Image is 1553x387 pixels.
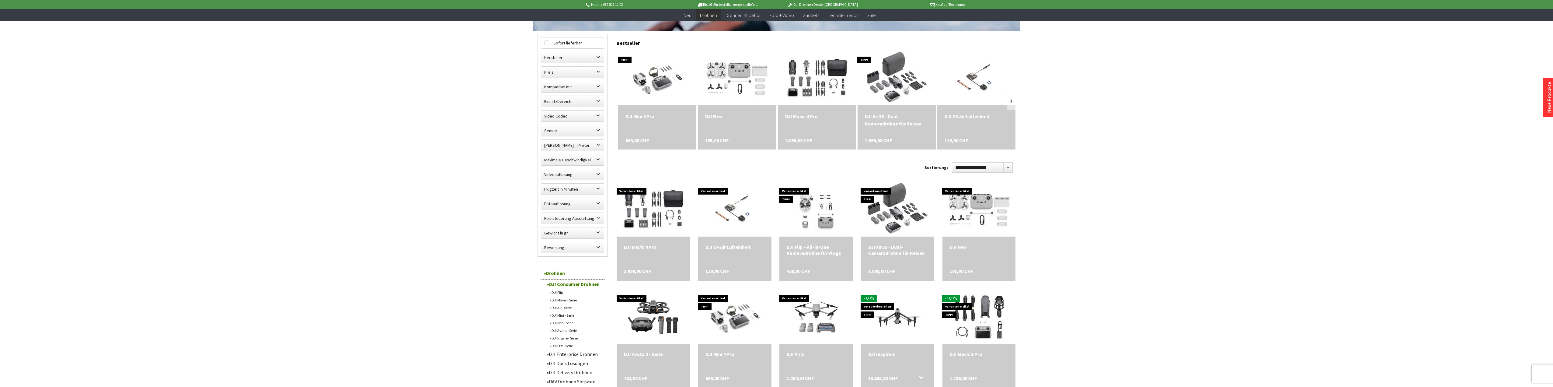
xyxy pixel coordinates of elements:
[769,12,794,18] span: Foto + Video
[945,113,1008,120] a: DJI O4 Air Lufteinheit 119,90 CHF
[617,34,1016,49] div: Bestseller
[787,244,845,256] div: DJI Flip – All-in-One Kameradrohne für Vlogs
[705,351,764,357] a: DJI Mini 4 Pro 669,00 CHF
[787,351,845,357] div: DJI Air 3
[624,375,647,381] span: 432,00 CHF
[541,111,604,121] label: Video Codec
[547,327,604,334] a: DJI Avata - Serie
[945,289,1013,344] img: DJI Mavic 3 Pro
[912,375,926,383] button: In den Warenkorb
[868,351,927,357] a: DJI Inspire 3 15.355,82 CHF In den Warenkorb
[701,289,769,344] img: DJI Mini 4 Pro
[541,125,604,136] label: Sensor
[865,113,928,127] div: DJI Air 3S - Dual-Kameradrohne für Reisen
[765,9,798,22] a: Foto + Video
[803,12,819,18] span: Gadgets
[705,113,769,120] a: DJI Neo 195,00 CHF
[785,137,812,144] span: 2.099,00 CHF
[541,184,604,195] label: Flugzeit in Minuten
[947,182,1012,237] img: DJI Neo
[679,9,696,22] a: Neu
[865,137,892,144] span: 1.099,00 CHF
[780,182,853,237] img: DJI Flip – All-in-One Kameradrohne für Vlogs
[940,51,1013,105] img: DJI O4 Air Lufteinheit
[625,137,649,144] span: 669,00 CHF
[705,244,764,250] div: DJI O4 Air Lufteinheit
[541,267,604,280] a: Drohnen
[785,113,849,120] a: DJI Mavic 4 Pro 2.099,00 CHF
[950,351,1008,357] a: DJI Mavic 3 Pro 1.799,00 CHF
[696,9,721,22] a: Drohnen
[625,113,689,120] div: DJI Mini 4 Pro
[864,51,929,105] img: DJI Air 3S - Dual-Kameradrohne für Reisen
[785,113,849,120] div: DJI Mavic 4 Pro
[541,140,604,151] label: Maximale Flughöhe in Meter
[950,351,1008,357] div: DJI Mavic 3 Pro
[705,244,764,250] a: DJI O4 Air Lufteinheit 119,90 CHF
[705,113,769,120] div: DJI Neo
[787,268,810,274] span: 439,00 CHF
[684,12,691,18] span: Neu
[547,289,604,296] a: DJI Flip
[868,351,927,357] div: DJI Inspire 3
[950,375,977,381] span: 1.799,00 CHF
[789,289,844,344] img: DJI Air 3
[544,359,604,368] a: DJI Dock Lösungen
[721,9,765,22] a: Drohnen Zubehör
[547,334,604,342] a: DJI Inspire - Serie
[867,12,876,18] span: Sale
[828,12,858,18] span: Technik-Trends
[950,268,973,274] span: 195,00 CHF
[868,244,927,256] a: DJI Air 3S - Dual-Kameradrohne für Reisen 1.099,00 CHF
[865,113,928,127] a: DJI Air 3S - Dual-Kameradrohne für Reisen 1.099,00 CHF
[541,154,604,165] label: Maximale Geschwindigkeit in km/h
[945,113,1008,120] div: DJI O4 Air Lufteinheit
[787,244,845,256] a: DJI Flip – All-in-One Kameradrohne für Vlogs 439,00 CHF
[623,51,691,105] img: DJI Mini 4 Pro
[780,51,853,105] img: DJI Mavic 4 Pro
[705,268,729,274] span: 119,90 CHF
[705,375,729,381] span: 669,00 CHF
[698,182,771,237] img: DJI O4 Air Lufteinheit
[541,227,604,238] label: Gewicht in gr
[541,169,604,180] label: Videoauflösung
[541,52,604,63] label: Hersteller
[547,342,604,350] a: DJI FPV - Serie
[541,67,604,78] label: Preis
[547,296,604,304] a: DJI Mavic - Serie
[861,296,934,337] img: DJI Inspire 3
[544,350,604,359] a: DJI Enterprise Drohnen
[541,81,604,92] label: Kompatibel mit
[868,244,927,256] div: DJI Air 3S - Dual-Kameradrohne für Reisen
[541,213,604,224] label: Fernsteuerung Ausstattung
[624,351,683,357] div: DJI Avata 2 - Serie
[547,304,604,311] a: DJI Air - Serie
[868,375,898,381] span: 15.355,82 CHF
[585,1,680,8] p: Hotline 032 511 11 03
[700,12,717,18] span: Drohnen
[950,244,1008,250] div: DJI Neo
[541,96,604,107] label: Einsatzbereich
[868,268,895,274] span: 1.099,00 CHF
[626,289,681,344] img: DJI Avata 2 - Serie
[924,163,948,172] label: Sortierung:
[705,51,769,105] img: DJI Neo
[541,198,604,209] label: Fotoauflösung
[865,182,930,237] img: DJI Air 3S - Dual-Kameradrohne für Reisen
[798,9,824,22] a: Gadgets
[775,1,870,8] p: DJI Drohnen Dealer [GEOGRAPHIC_DATA]
[705,351,764,357] div: DJI Mini 4 Pro
[945,137,968,144] span: 119,90 CHF
[617,182,690,237] img: DJI Mavic 4 Pro
[862,9,880,22] a: Sale
[547,319,604,327] a: DJI Neo - Serie
[1546,82,1552,113] a: Neue Produkte
[541,37,604,48] label: Sofort lieferbar
[787,375,814,381] span: 1.254,64 CHF
[824,9,862,22] a: Technik-Trends
[541,242,604,253] label: Bewertung
[726,12,761,18] span: Drohnen Zubehör
[625,113,689,120] a: DJI Mini 4 Pro 669,00 CHF
[547,311,604,319] a: DJI Mini - Serie
[544,377,604,386] a: UAV Drohnen Software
